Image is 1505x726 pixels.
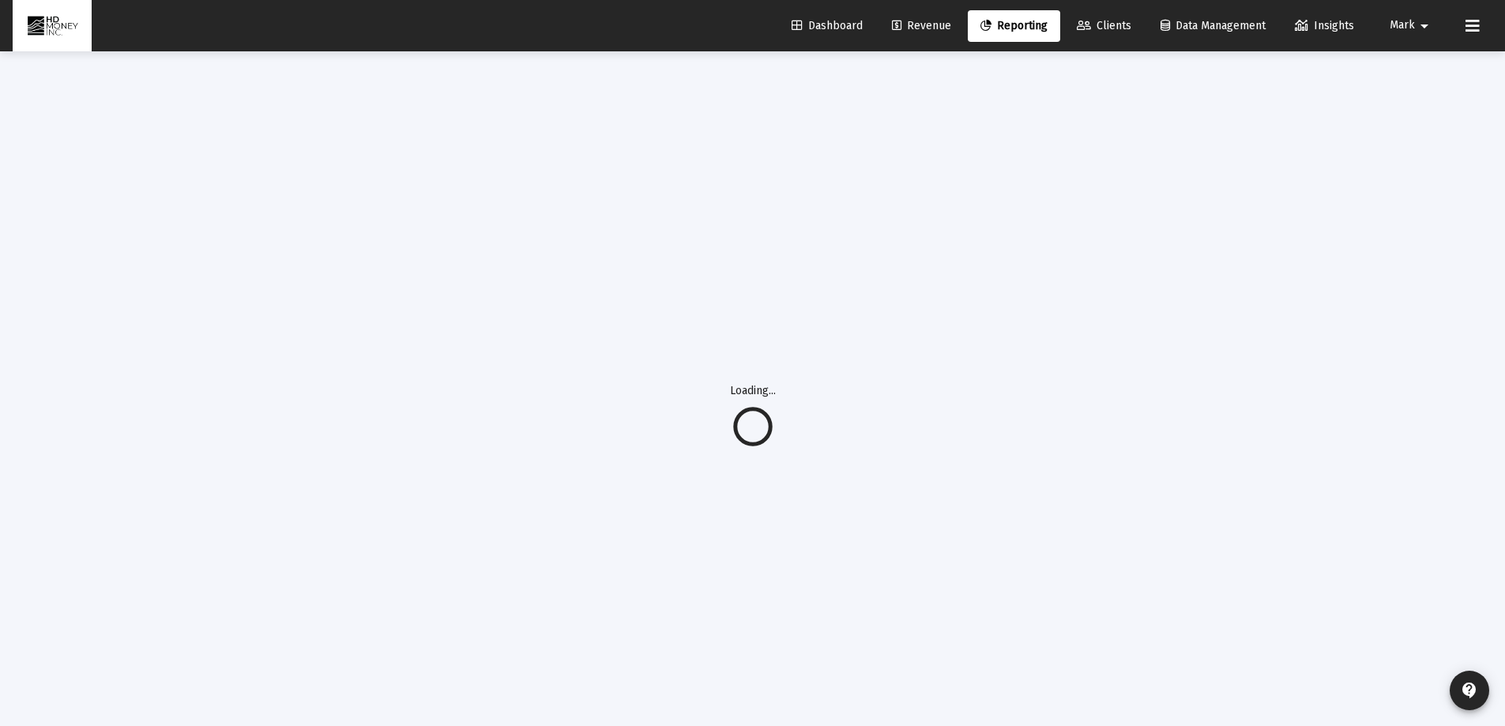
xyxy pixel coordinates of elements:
[968,10,1060,42] a: Reporting
[1077,19,1131,32] span: Clients
[779,10,875,42] a: Dashboard
[24,10,80,42] img: Dashboard
[1371,9,1453,41] button: Mark
[1064,10,1144,42] a: Clients
[1415,10,1434,42] mat-icon: arrow_drop_down
[892,19,951,32] span: Revenue
[980,19,1048,32] span: Reporting
[1390,19,1415,32] span: Mark
[1282,10,1367,42] a: Insights
[879,10,964,42] a: Revenue
[1295,19,1354,32] span: Insights
[1148,10,1278,42] a: Data Management
[792,19,863,32] span: Dashboard
[1161,19,1266,32] span: Data Management
[1460,681,1479,700] mat-icon: contact_support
